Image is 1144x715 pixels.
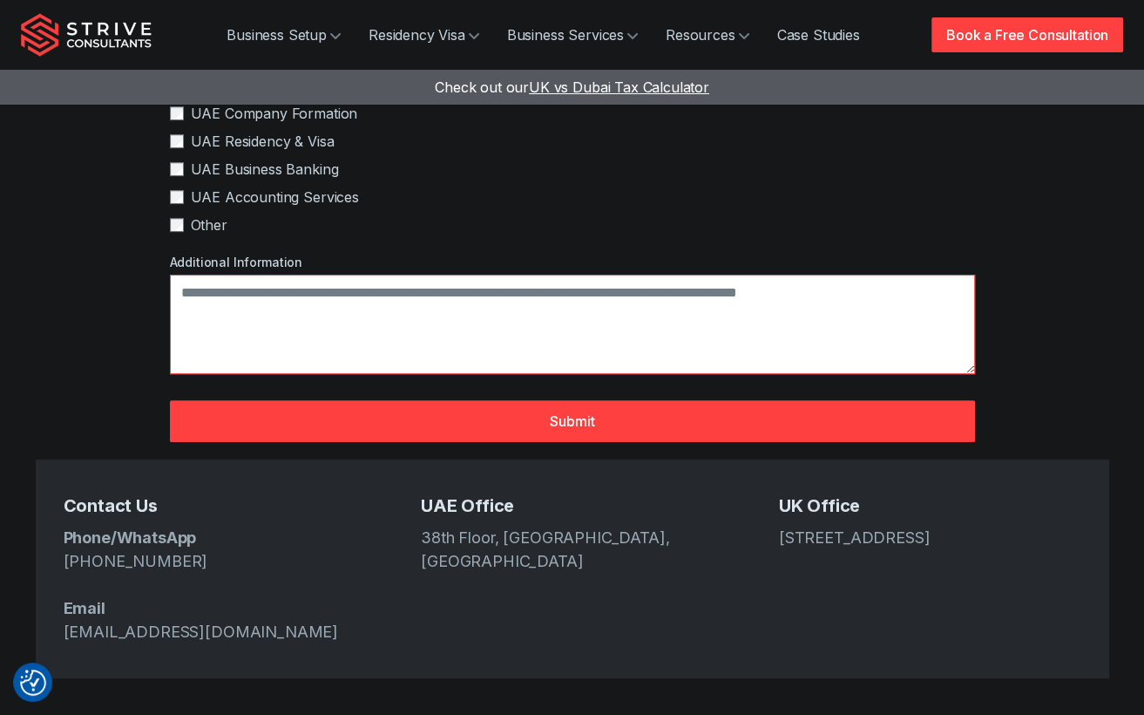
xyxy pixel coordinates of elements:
[191,159,339,180] span: UAE Business Banking
[64,623,339,641] a: [EMAIL_ADDRESS][DOMAIN_NAME]
[779,494,1081,519] h5: UK Office
[170,190,184,204] input: UAE Accounting Services
[20,670,46,696] img: Revisit consent button
[64,494,366,519] h5: Contact Us
[779,526,1081,549] address: [STREET_ADDRESS]
[170,253,975,271] label: Additional Information
[191,103,358,124] span: UAE Company Formation
[191,187,359,208] span: UAE Accounting Services
[421,494,723,519] h5: UAE Office
[421,526,723,573] address: 38th Floor, [GEOGRAPHIC_DATA], [GEOGRAPHIC_DATA]
[191,214,227,235] span: Other
[170,134,184,148] input: UAE Residency & Visa
[191,131,335,152] span: UAE Residency & Visa
[64,528,197,547] strong: Phone/WhatsApp
[355,17,493,52] a: Residency Visa
[170,218,184,232] input: Other
[21,13,152,57] img: Strive Consultants
[170,162,184,176] input: UAE Business Banking
[170,400,975,442] button: Submit
[20,670,46,696] button: Consent Preferences
[493,17,652,52] a: Business Services
[529,78,709,96] span: UK vs Dubai Tax Calculator
[64,599,105,617] strong: Email
[435,78,709,96] a: Check out ourUK vs Dubai Tax Calculator
[652,17,763,52] a: Resources
[213,17,355,52] a: Business Setup
[931,17,1123,52] a: Book a Free Consultation
[763,17,874,52] a: Case Studies
[170,106,184,120] input: UAE Company Formation
[64,552,208,570] a: [PHONE_NUMBER]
